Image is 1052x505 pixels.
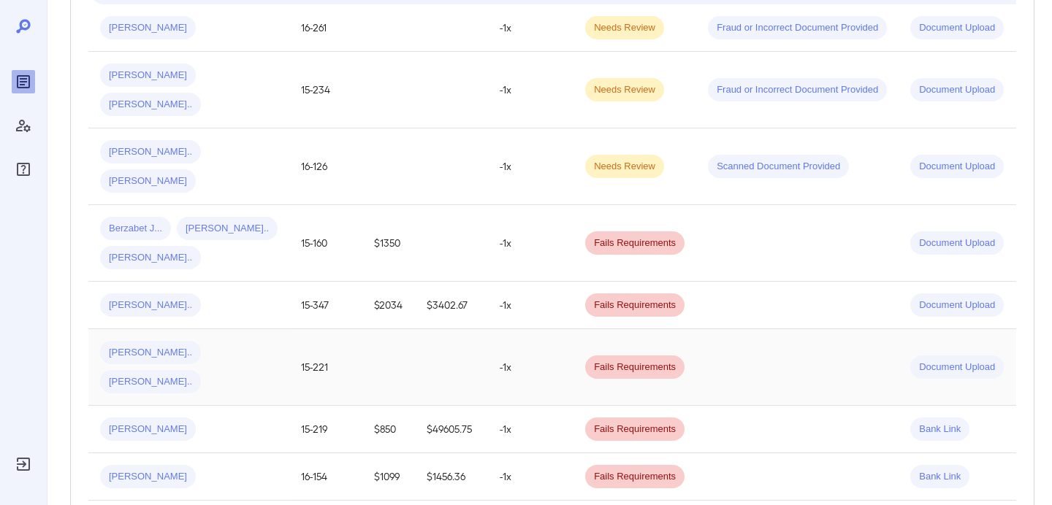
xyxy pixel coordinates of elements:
td: $1099 [362,453,415,501]
td: $2034 [362,282,415,329]
span: Document Upload [910,160,1004,174]
span: Document Upload [910,83,1004,97]
td: $3402.67 [415,282,488,329]
span: Document Upload [910,236,1004,250]
span: Fails Requirements [585,298,685,312]
div: Manage Users [12,114,35,137]
span: Berzabet J... [100,222,171,236]
span: [PERSON_NAME] [100,21,196,35]
span: Fails Requirements [585,361,685,374]
span: Fraud or Incorrect Document Provided [708,21,887,35]
span: [PERSON_NAME].. [100,98,201,112]
td: 15-347 [289,282,362,329]
span: [PERSON_NAME].. [100,298,201,312]
td: -1x [488,205,573,282]
span: Bank Link [910,470,969,484]
div: Log Out [12,452,35,476]
td: 15-160 [289,205,362,282]
td: 15-219 [289,406,362,453]
td: $49605.75 [415,406,488,453]
span: Needs Review [585,21,664,35]
span: [PERSON_NAME].. [100,145,201,159]
span: Needs Review [585,83,664,97]
td: 16-261 [289,4,362,52]
td: -1x [488,406,573,453]
div: FAQ [12,158,35,181]
span: Document Upload [910,361,1004,374]
span: Document Upload [910,298,1004,312]
span: Document Upload [910,21,1004,35]
td: $850 [362,406,415,453]
td: 16-126 [289,128,362,205]
td: -1x [488,128,573,205]
span: Scanned Document Provided [708,160,849,174]
td: -1x [488,329,573,406]
span: [PERSON_NAME] [100,69,196,82]
span: [PERSON_NAME].. [177,222,278,236]
span: Bank Link [910,423,969,436]
div: Reports [12,70,35,93]
td: -1x [488,453,573,501]
span: [PERSON_NAME] [100,174,196,188]
span: Fails Requirements [585,470,685,484]
span: [PERSON_NAME] [100,470,196,484]
span: Fails Requirements [585,423,685,436]
td: -1x [488,52,573,128]
span: Needs Review [585,160,664,174]
td: $1350 [362,205,415,282]
td: 16-154 [289,453,362,501]
td: $1456.36 [415,453,488,501]
span: [PERSON_NAME].. [100,346,201,360]
td: -1x [488,282,573,329]
span: Fraud or Incorrect Document Provided [708,83,887,97]
span: [PERSON_NAME] [100,423,196,436]
span: [PERSON_NAME].. [100,251,201,265]
td: 15-234 [289,52,362,128]
td: -1x [488,4,573,52]
span: Fails Requirements [585,236,685,250]
span: [PERSON_NAME].. [100,375,201,389]
td: 15-221 [289,329,362,406]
